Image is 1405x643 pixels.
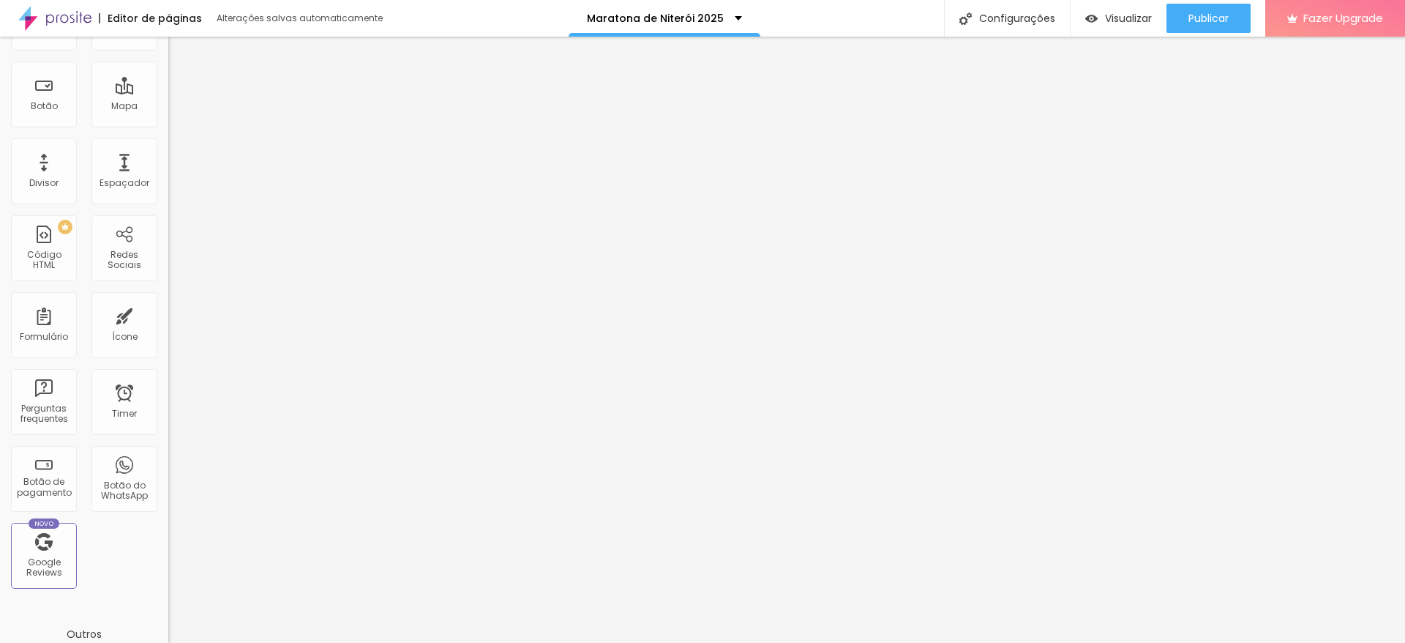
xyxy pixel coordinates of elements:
img: Icone [959,12,972,25]
div: Alterações salvas automaticamente [217,14,385,23]
div: Botão [31,101,58,111]
div: Botão do WhatsApp [95,480,153,502]
div: Divisor [29,178,59,188]
div: Ícone [112,332,138,342]
span: Publicar [1188,12,1229,24]
div: Perguntas frequentes [15,404,72,425]
div: Espaçador [100,178,149,188]
div: Botão de pagamento [15,477,72,498]
div: Mapa [111,101,138,111]
div: Novo [29,519,60,529]
div: Formulário [20,332,68,342]
div: Editor de páginas [99,13,202,23]
div: Redes Sociais [95,250,153,271]
div: Timer [112,409,137,419]
span: Fazer Upgrade [1303,12,1383,24]
iframe: Editor [168,37,1405,643]
p: Maratona de Niterói 2025 [587,13,724,23]
button: Publicar [1166,4,1251,33]
button: Visualizar [1071,4,1166,33]
div: Google Reviews [15,557,72,579]
span: Visualizar [1105,12,1152,24]
img: view-1.svg [1085,12,1098,25]
div: Código HTML [15,250,72,271]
